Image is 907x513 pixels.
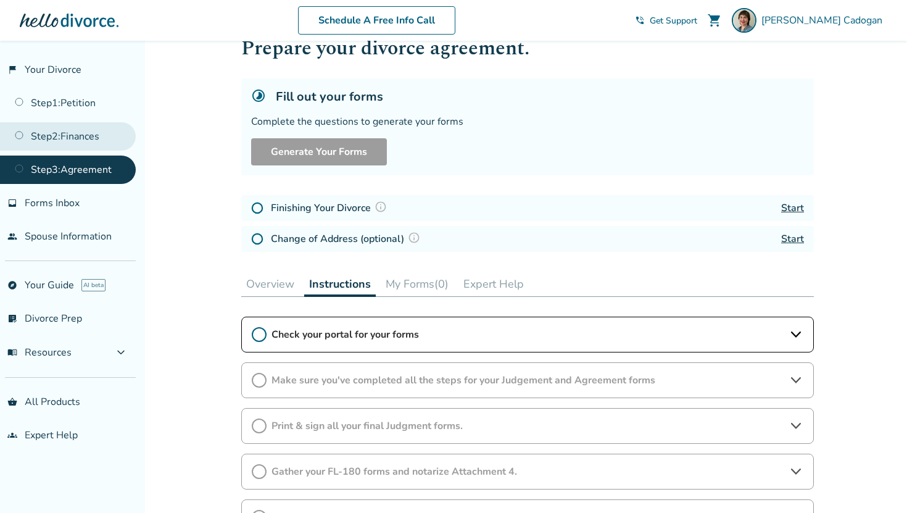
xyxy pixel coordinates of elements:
span: Check your portal for your forms [271,328,784,341]
a: Start [781,201,804,215]
span: AI beta [81,279,106,291]
a: Schedule A Free Info Call [298,6,455,35]
img: Not Started [251,202,263,214]
span: phone_in_talk [635,15,645,25]
h4: Finishing Your Divorce [271,200,391,216]
div: Complete the questions to generate your forms [251,115,804,128]
button: My Forms(0) [381,272,453,296]
img: Amanda Cadogan [732,8,756,33]
span: Gather your FL-180 forms and notarize Attachment 4. [271,465,784,478]
span: list_alt_check [7,314,17,323]
span: people [7,231,17,241]
span: Resources [7,346,72,359]
span: inbox [7,198,17,208]
span: flag_2 [7,65,17,75]
img: Question Mark [408,231,420,244]
span: shopping_cart [707,13,722,28]
span: explore [7,280,17,290]
span: shopping_basket [7,397,17,407]
h1: Prepare your divorce agreement. [241,33,814,64]
button: Expert Help [458,272,529,296]
h5: Fill out your forms [276,88,383,105]
button: Generate Your Forms [251,138,387,165]
button: Instructions [304,272,376,297]
span: [PERSON_NAME] Cadogan [761,14,887,27]
img: Not Started [251,233,263,245]
span: Forms Inbox [25,196,80,210]
span: Make sure you've completed all the steps for your Judgement and Agreement forms [271,373,784,387]
span: Print & sign all your final Judgment forms. [271,419,784,433]
span: groups [7,430,17,440]
span: menu_book [7,348,17,357]
a: phone_in_talkGet Support [635,15,697,27]
span: expand_more [114,345,128,360]
span: Get Support [650,15,697,27]
h4: Change of Address (optional) [271,231,424,247]
img: Question Mark [375,201,387,213]
a: Start [781,232,804,246]
button: Overview [241,272,299,296]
